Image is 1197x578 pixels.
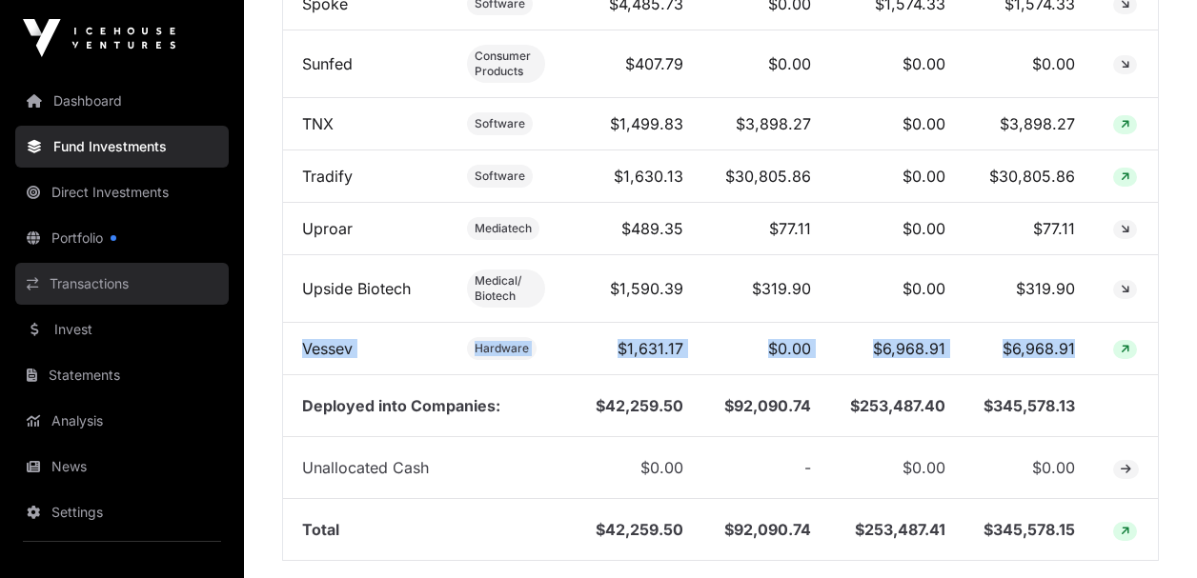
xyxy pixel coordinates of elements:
[830,203,964,255] td: $0.00
[640,458,683,477] span: $0.00
[830,499,964,561] td: $253,487.41
[302,458,429,477] span: Unallocated Cash
[702,150,830,203] td: $30,805.86
[15,263,229,305] a: Transactions
[964,375,1094,437] td: $345,578.13
[15,217,229,259] a: Portfolio
[302,279,411,298] a: Upside Biotech
[302,167,353,186] a: Tradify
[804,458,811,477] span: -
[702,255,830,323] td: $319.90
[830,375,964,437] td: $253,487.40
[1032,458,1075,477] span: $0.00
[564,150,702,203] td: $1,630.13
[702,375,830,437] td: $92,090.74
[475,341,529,356] span: Hardware
[475,169,525,184] span: Software
[15,126,229,168] a: Fund Investments
[15,446,229,488] a: News
[702,499,830,561] td: $92,090.74
[964,255,1094,323] td: $319.90
[1102,487,1197,578] iframe: Chat Widget
[15,491,229,533] a: Settings
[564,323,702,375] td: $1,631.17
[830,255,964,323] td: $0.00
[964,499,1094,561] td: $345,578.15
[302,219,353,238] a: Uproar
[283,499,564,561] td: Total
[564,203,702,255] td: $489.35
[15,80,229,122] a: Dashboard
[564,375,702,437] td: $42,259.50
[702,323,830,375] td: $0.00
[964,203,1094,255] td: $77.11
[564,30,702,98] td: $407.79
[702,30,830,98] td: $0.00
[475,273,538,304] span: Medical/ Biotech
[15,400,229,442] a: Analysis
[564,255,702,323] td: $1,590.39
[830,30,964,98] td: $0.00
[964,150,1094,203] td: $30,805.86
[15,171,229,213] a: Direct Investments
[475,116,525,131] span: Software
[15,309,229,350] a: Invest
[475,49,538,79] span: Consumer Products
[15,354,229,396] a: Statements
[964,323,1094,375] td: $6,968.91
[564,98,702,150] td: $1,499.83
[830,98,964,150] td: $0.00
[702,98,830,150] td: $3,898.27
[475,221,532,236] span: Mediatech
[302,114,334,133] a: TNX
[903,458,945,477] span: $0.00
[283,375,564,437] td: Deployed into Companies:
[830,323,964,375] td: $6,968.91
[830,150,964,203] td: $0.00
[302,339,353,358] a: Vessev
[564,499,702,561] td: $42,259.50
[964,30,1094,98] td: $0.00
[23,19,175,57] img: Icehouse Ventures Logo
[964,98,1094,150] td: $3,898.27
[702,203,830,255] td: $77.11
[302,54,353,73] a: Sunfed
